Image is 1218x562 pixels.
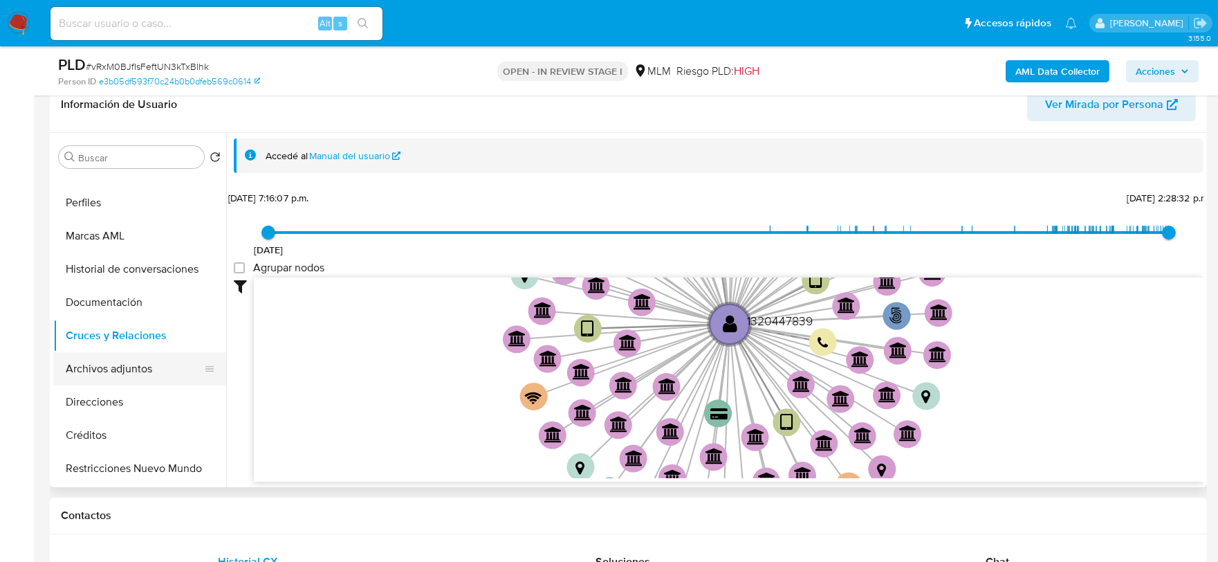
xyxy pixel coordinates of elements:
[524,391,542,406] text: 
[710,408,728,421] text: 
[573,363,591,380] text: 
[576,460,585,475] text: 
[349,14,377,33] button: search-icon
[930,304,948,320] text: 
[1006,60,1109,82] button: AML Data Collector
[78,152,199,164] input: Buscar
[879,273,897,289] text: 
[747,312,813,329] text: 1320447839
[664,469,682,485] text: 
[581,319,594,339] text: 
[588,277,606,293] text: 
[539,350,557,366] text: 
[921,389,930,404] text: 
[838,297,856,314] text: 
[338,17,342,30] span: s
[929,346,947,363] text: 
[794,466,812,483] text: 
[234,262,245,273] input: Agrupar nodos
[793,375,811,392] text: 
[544,426,562,443] text: 
[851,351,869,368] text: 
[61,98,177,111] h1: Información de Usuario
[1110,17,1188,30] p: dalia.goicochea@mercadolibre.com.mx
[497,62,628,81] p: OPEN - IN REVIEW STAGE I
[520,269,529,284] text: 
[53,186,226,219] button: Perfiles
[734,63,759,79] span: HIGH
[899,425,917,442] text: 
[1045,88,1163,121] span: Ver Mirada por Persona
[809,271,822,291] text: 
[53,485,226,518] button: Lista Interna
[99,75,260,88] a: e3b05df593f70c24b0b0dfeb569c0614
[974,16,1051,30] span: Accesos rápidos
[658,378,676,395] text: 
[58,53,86,75] b: PLD
[747,428,765,444] text: 
[1015,60,1100,82] b: AML Data Collector
[676,64,759,79] span: Riesgo PLD:
[1126,60,1199,82] button: Acciones
[815,435,833,451] text: 
[889,342,907,359] text: 
[832,390,850,406] text: 
[625,449,643,466] text: 
[53,352,215,386] button: Archivos adjuntos
[266,149,308,163] span: Accedé al
[50,15,382,33] input: Buscar usuario o caso...
[53,386,226,419] button: Direcciones
[228,191,309,205] span: [DATE] 7:16:07 p.m.
[1027,88,1196,121] button: Ver Mirada por Persona
[64,152,75,163] button: Buscar
[253,261,324,275] span: Agrupar nodos
[310,149,401,163] a: Manual del usuario
[1127,191,1211,205] span: [DATE] 2:28:32 p.m.
[705,448,723,464] text: 
[53,452,226,485] button: Restricciones Nuevo Mundo
[574,404,592,420] text: 
[53,319,226,352] button: Cruces y Relaciones
[890,307,903,324] text: 
[86,60,209,73] span: # vRxM0BJfIsFeftUN3kTxBlhk
[1193,16,1208,30] a: Salir
[1136,60,1175,82] span: Acciones
[1188,33,1211,44] span: 3.155.0
[61,509,1196,523] h1: Contactos
[254,243,284,257] span: [DATE]
[780,413,793,433] text: 
[210,152,221,167] button: Volver al orden por defecto
[508,330,526,347] text: 
[634,293,652,310] text: 
[877,462,886,477] text: 
[53,219,226,253] button: Marcas AML
[854,427,872,444] text: 
[662,423,680,439] text: 
[320,17,331,30] span: Alt
[878,386,896,403] text: 
[634,64,671,79] div: MLM
[619,334,637,351] text: 
[1065,17,1077,29] a: Notificaciones
[58,75,96,88] b: Person ID
[610,416,628,433] text: 
[615,377,633,393] text: 
[723,314,737,334] text: 
[53,286,226,319] button: Documentación
[818,336,829,350] text: 
[53,419,226,452] button: Créditos
[534,302,552,318] text: 
[53,253,226,286] button: Historial de conversaciones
